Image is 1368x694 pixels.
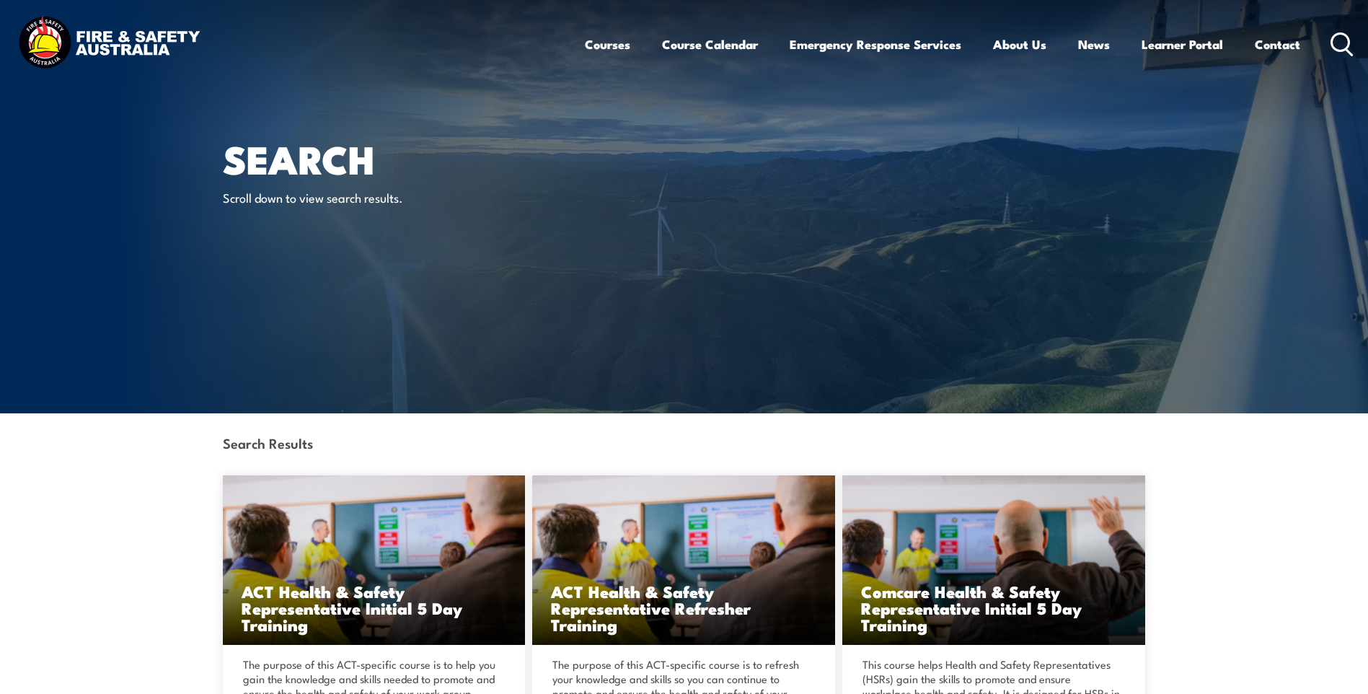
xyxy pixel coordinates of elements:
img: Comcare Health & Safety Representative Initial 5 Day TRAINING [842,475,1145,645]
a: Course Calendar [662,25,758,63]
a: Learner Portal [1142,25,1223,63]
a: ACT Health & Safety Representative Initial 5 Day Training [223,475,526,645]
a: Contact [1255,25,1300,63]
a: ACT Health & Safety Representative Refresher Training [532,475,835,645]
h3: ACT Health & Safety Representative Initial 5 Day Training [242,583,507,633]
h1: Search [223,141,579,175]
a: Comcare Health & Safety Representative Initial 5 Day Training [842,475,1145,645]
a: News [1078,25,1110,63]
a: Courses [585,25,630,63]
h3: Comcare Health & Safety Representative Initial 5 Day Training [861,583,1126,633]
img: ACT Health & Safety Representative Initial 5 Day TRAINING [532,475,835,645]
p: Scroll down to view search results. [223,189,486,206]
h3: ACT Health & Safety Representative Refresher Training [551,583,816,633]
a: Emergency Response Services [790,25,961,63]
img: ACT Health & Safety Representative Initial 5 Day TRAINING [223,475,526,645]
strong: Search Results [223,433,313,452]
a: About Us [993,25,1046,63]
